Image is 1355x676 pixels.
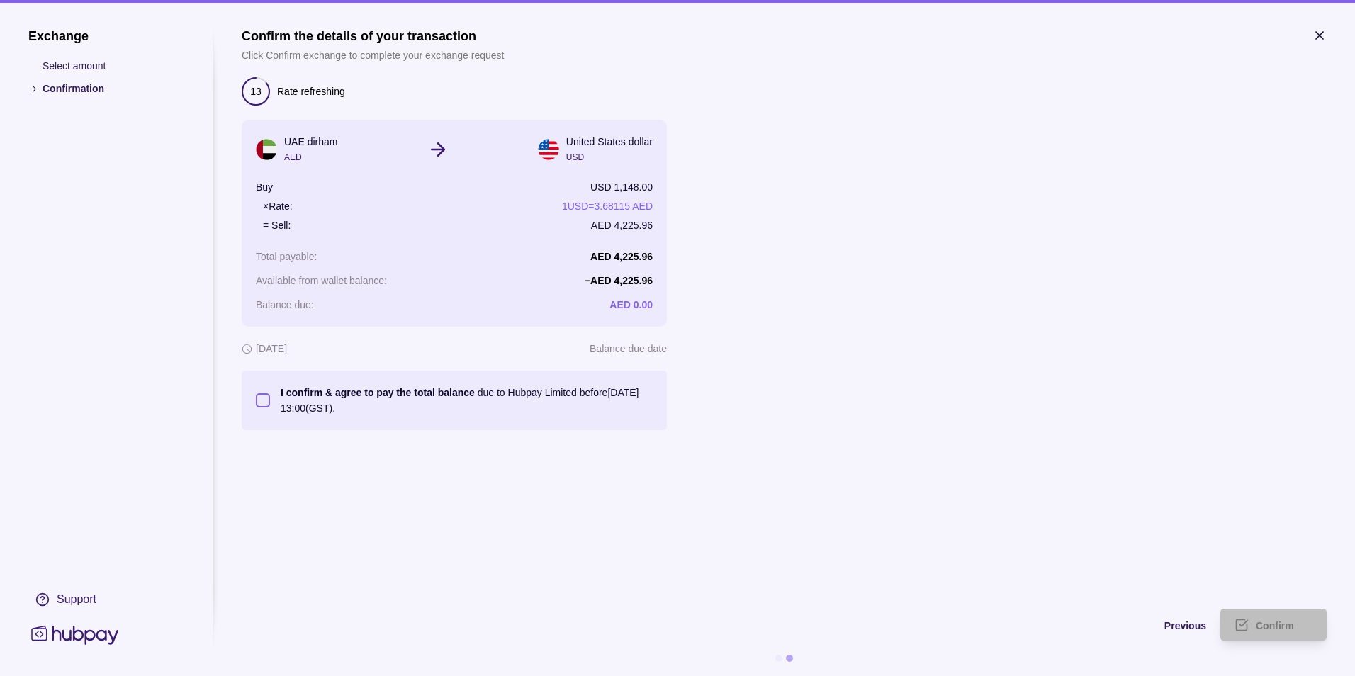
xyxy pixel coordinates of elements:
[263,218,291,233] p: = Sell:
[609,299,653,310] p: AED 0.00
[43,58,184,74] p: Select amount
[256,341,287,356] p: [DATE]
[590,251,653,262] p: AED 4,225.96
[28,585,184,614] a: Support
[256,299,314,310] p: Balance due :
[284,134,337,150] p: UAE dirham
[242,609,1206,641] button: Previous
[1256,620,1294,631] span: Confirm
[284,150,337,165] p: AED
[585,275,653,286] p: − AED 4,225.96
[566,134,653,150] p: United States dollar
[590,179,653,195] p: USD 1,148.00
[28,28,184,44] h1: Exchange
[1164,620,1206,631] span: Previous
[281,387,475,398] p: I confirm & agree to pay the total balance
[256,275,387,286] p: Available from wallet balance :
[566,150,653,165] p: USD
[1220,609,1327,641] button: Confirm
[250,84,262,99] p: 13
[43,81,184,96] p: Confirmation
[281,385,653,416] p: due to Hubpay Limited before [DATE] 13:00 (GST).
[590,341,667,356] p: Balance due date
[256,139,277,160] img: ae
[591,218,653,233] p: AED 4,225.96
[242,47,504,63] p: Click Confirm exchange to complete your exchange request
[256,179,273,195] p: Buy
[57,592,96,607] div: Support
[263,198,293,214] p: × Rate:
[562,198,653,214] p: 1 USD = 3.68115 AED
[242,28,504,44] h1: Confirm the details of your transaction
[277,84,345,99] p: Rate refreshing
[256,251,317,262] p: Total payable :
[538,139,559,160] img: us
